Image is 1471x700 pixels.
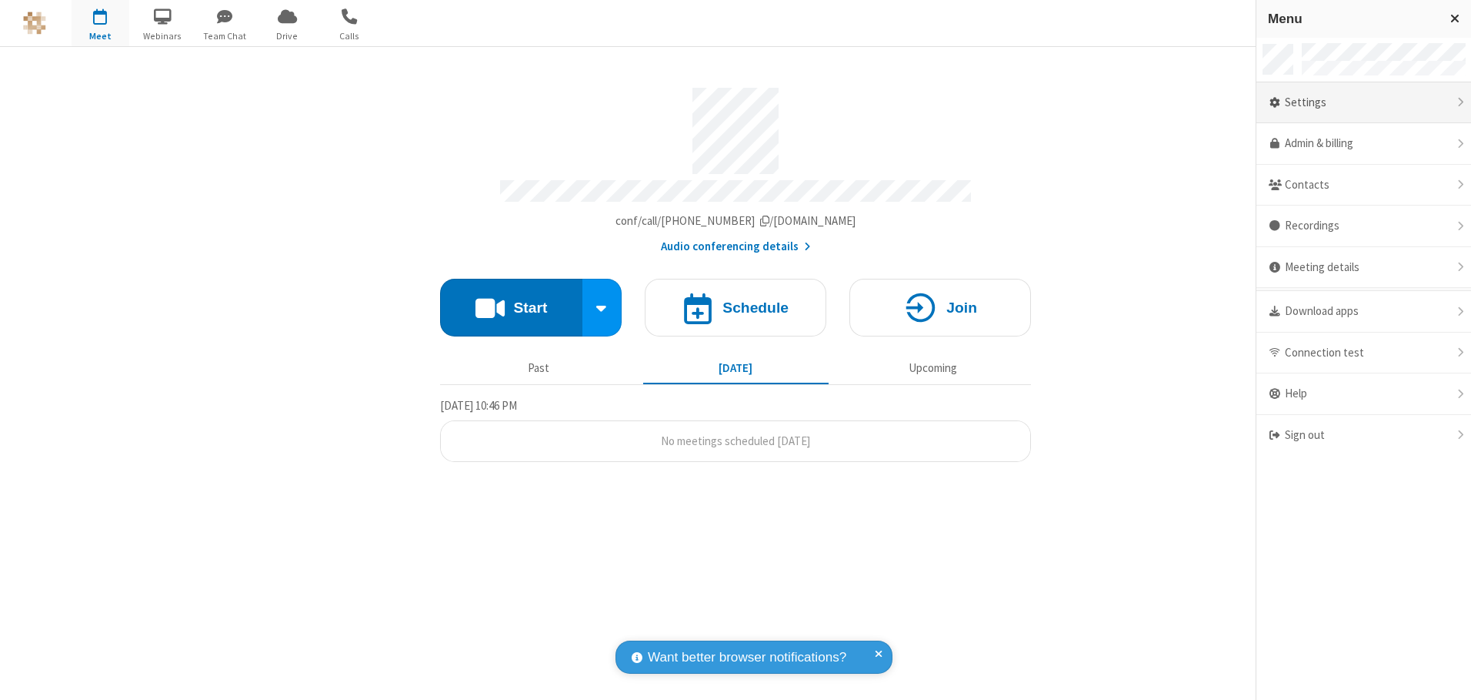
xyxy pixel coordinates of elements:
[1256,165,1471,206] div: Contacts
[840,353,1026,383] button: Upcoming
[582,279,622,337] div: Start conference options
[440,76,1031,256] section: Account details
[1256,291,1471,333] div: Download apps
[849,279,1031,337] button: Join
[648,648,846,668] span: Want better browser notifications?
[661,238,811,256] button: Audio conferencing details
[440,397,1031,463] section: Today's Meetings
[134,29,192,43] span: Webinars
[1256,247,1471,289] div: Meeting details
[440,279,582,337] button: Start
[1256,82,1471,124] div: Settings
[446,353,632,383] button: Past
[440,398,517,413] span: [DATE] 10:46 PM
[645,279,826,337] button: Schedule
[321,29,379,43] span: Calls
[722,300,789,315] h4: Schedule
[615,213,856,228] span: Copy my meeting room link
[615,213,856,230] button: Copy my meeting room linkCopy my meeting room link
[1268,12,1436,26] h3: Menu
[946,300,977,315] h4: Join
[72,29,129,43] span: Meet
[1256,415,1471,456] div: Sign out
[643,353,829,383] button: [DATE]
[23,12,46,35] img: QA Selenium DO NOT DELETE OR CHANGE
[1256,123,1471,165] a: Admin & billing
[259,29,316,43] span: Drive
[196,29,254,43] span: Team Chat
[513,300,547,315] h4: Start
[1256,373,1471,415] div: Help
[1256,333,1471,374] div: Connection test
[661,434,810,448] span: No meetings scheduled [DATE]
[1256,206,1471,247] div: Recordings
